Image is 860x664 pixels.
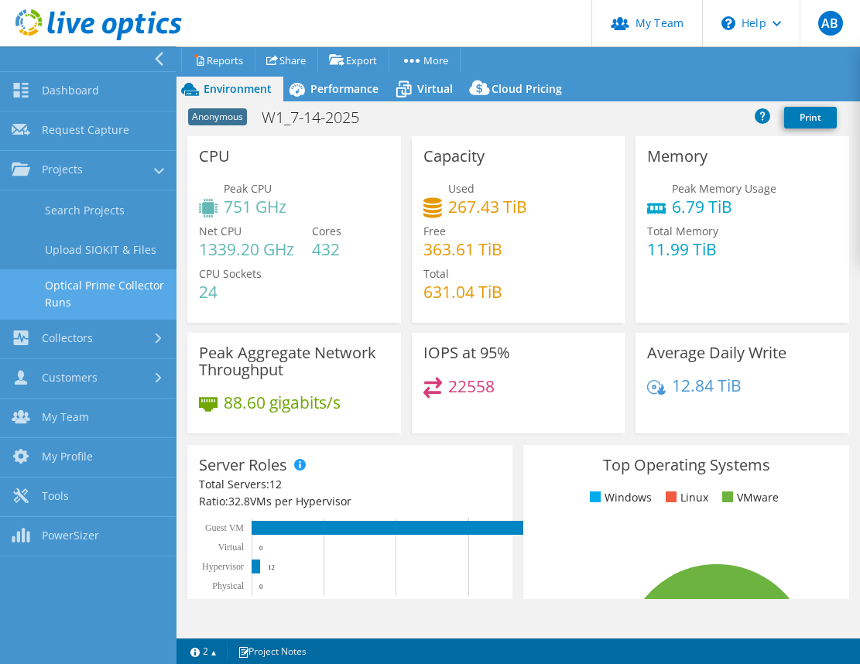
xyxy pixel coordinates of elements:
span: CPU Sockets [199,266,262,281]
span: Cores [312,224,341,238]
h4: 1339.20 GHz [199,241,294,258]
div: Total Servers: [199,476,350,493]
h4: 432 [312,241,341,258]
text: Hypervisor [202,561,244,572]
span: Free [423,224,446,238]
h4: 363.61 TiB [423,241,502,258]
span: Used [448,181,475,196]
li: Windows [586,489,652,506]
text: 0 [259,583,263,590]
h3: Memory [647,148,708,165]
span: Total [423,266,449,281]
span: Total Memory [647,224,718,238]
a: Export [317,48,389,72]
text: Physical [212,580,244,591]
h4: 6.79 TiB [672,198,776,215]
h1: W1_7-14-2025 [255,109,383,126]
h4: 24 [199,283,262,300]
h3: Server Roles [199,457,287,474]
a: Print [784,107,837,128]
h4: 22558 [448,378,495,395]
span: Peak CPU [224,181,272,196]
a: Reports [181,48,255,72]
svg: \n [721,16,735,30]
a: 2 [180,642,228,661]
li: VMware [718,489,779,506]
span: Anonymous [188,108,247,125]
span: AB [818,11,843,36]
h4: 267.43 TiB [448,198,527,215]
span: 32.8 [228,494,250,508]
span: Performance [310,81,379,96]
h4: 751 GHz [224,198,286,215]
text: 12 [268,563,275,571]
span: 12 [269,477,282,491]
h4: 88.60 gigabits/s [224,394,341,411]
h4: 12.84 TiB [672,377,742,394]
h3: Capacity [423,148,485,165]
h3: Average Daily Write [647,344,786,361]
a: Share [255,48,318,72]
a: Project Notes [227,642,317,661]
h3: CPU [199,148,230,165]
span: Net CPU [199,224,242,238]
span: Environment [204,81,272,96]
h4: 11.99 TiB [647,241,718,258]
text: 0 [259,544,263,552]
h3: Peak Aggregate Network Throughput [199,344,389,378]
li: Linux [662,489,708,506]
h3: Top Operating Systems [535,457,837,474]
h4: 631.04 TiB [423,283,502,300]
text: Virtual [218,542,245,553]
text: Guest VM [205,522,244,533]
div: Ratio: VMs per Hypervisor [199,493,501,510]
h3: IOPS at 95% [423,344,510,361]
span: Peak Memory Usage [672,181,776,196]
a: More [389,48,461,72]
span: Cloud Pricing [492,81,562,96]
span: Virtual [417,81,453,96]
